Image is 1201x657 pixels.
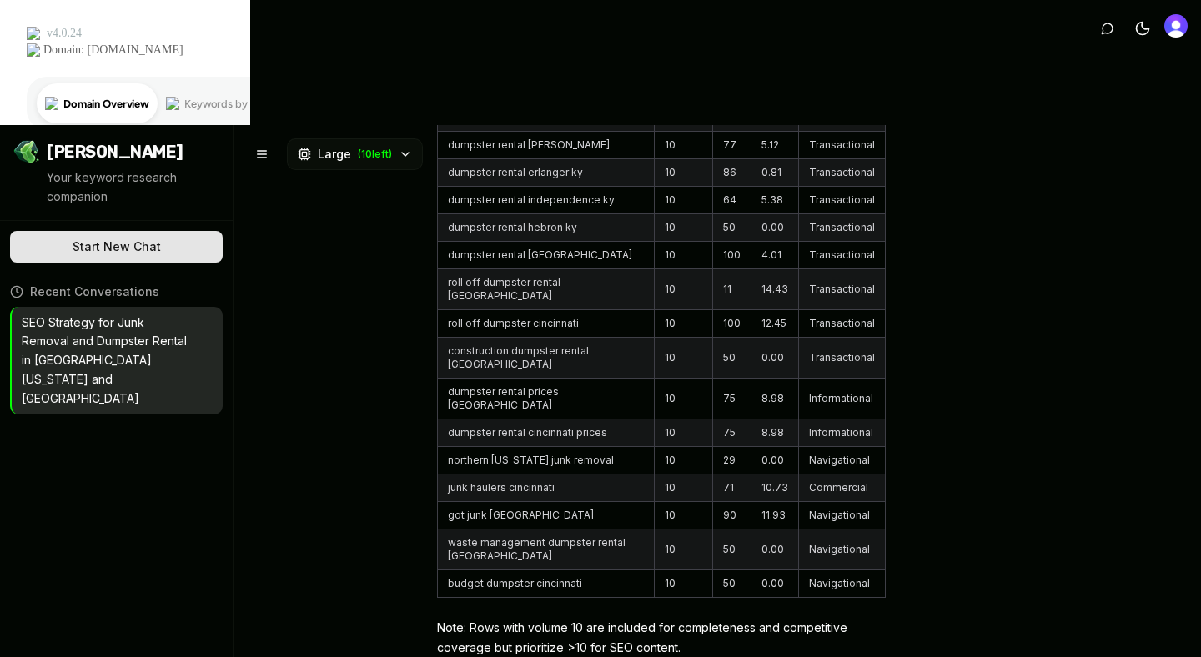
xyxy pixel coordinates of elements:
td: Transactional [798,214,885,242]
td: 10 [654,447,712,474]
img: tab_keywords_by_traffic_grey.svg [166,97,179,110]
p: Your keyword research companion [47,168,219,207]
td: Transactional [798,159,885,187]
img: tab_domain_overview_orange.svg [45,97,58,110]
td: budget dumpster cincinnati [438,570,655,598]
button: Open user button [1164,14,1188,38]
td: 0.00 [751,570,798,598]
td: 71 [712,474,751,502]
td: 64 [712,187,751,214]
td: 100 [712,242,751,269]
td: junk haulers cincinnati [438,474,655,502]
img: logo_orange.svg [27,27,40,40]
td: 4.01 [751,242,798,269]
span: ( 10 left) [358,148,392,161]
td: 10 [654,242,712,269]
td: dumpster rental [PERSON_NAME] [438,132,655,159]
td: 75 [712,379,751,419]
td: 5.12 [751,132,798,159]
td: 10 [654,338,712,379]
td: Transactional [798,310,885,338]
p: SEO Strategy for Junk Removal and Dumpster Rental in [GEOGRAPHIC_DATA][US_STATE] and [GEOGRAPHIC_... [22,313,189,409]
div: Keywords by Traffic [184,98,281,109]
td: 90 [712,502,751,529]
td: 0.00 [751,338,798,379]
td: 8.98 [751,379,798,419]
td: Transactional [798,269,885,310]
td: 10 [654,570,712,598]
button: SEO Strategy for Junk Removal and Dumpster Rental in [GEOGRAPHIC_DATA][US_STATE] and [GEOGRAPHIC_... [12,307,223,415]
td: 8.98 [751,419,798,447]
td: dumpster rental prices [GEOGRAPHIC_DATA] [438,379,655,419]
td: 50 [712,214,751,242]
td: got junk [GEOGRAPHIC_DATA] [438,502,655,529]
td: 86 [712,159,751,187]
td: 11 [712,269,751,310]
td: 50 [712,570,751,598]
td: 5.38 [751,187,798,214]
td: roll off dumpster cincinnati [438,310,655,338]
button: Start New Chat [10,231,223,263]
img: 's logo [1164,14,1188,38]
td: northern [US_STATE] junk removal [438,447,655,474]
td: Commercial [798,474,885,502]
td: Navigational [798,447,885,474]
td: dumpster rental independence ky [438,187,655,214]
td: 10 [654,132,712,159]
button: Large(10left) [287,138,423,170]
td: 10 [654,310,712,338]
td: 10 [654,474,712,502]
td: roll off dumpster rental [GEOGRAPHIC_DATA] [438,269,655,310]
td: Navigational [798,570,885,598]
td: Transactional [798,338,885,379]
div: Domain Overview [63,98,149,109]
td: 10 [654,419,712,447]
td: 77 [712,132,751,159]
td: 10 [654,529,712,570]
td: 10 [654,269,712,310]
td: 0.00 [751,529,798,570]
div: Domain: [DOMAIN_NAME] [43,43,183,57]
span: [PERSON_NAME] [47,140,183,163]
img: Jello SEO Logo [13,138,40,165]
span: Recent Conversations [30,283,159,300]
td: 0.81 [751,159,798,187]
td: Transactional [798,132,885,159]
td: 50 [712,529,751,570]
td: 100 [712,310,751,338]
td: 0.00 [751,214,798,242]
td: 50 [712,338,751,379]
td: 12.45 [751,310,798,338]
td: 75 [712,419,751,447]
td: 10 [654,159,712,187]
td: Informational [798,419,885,447]
td: waste management dumpster rental [GEOGRAPHIC_DATA] [438,529,655,570]
td: 10 [654,502,712,529]
td: Navigational [798,529,885,570]
td: 10.73 [751,474,798,502]
div: v 4.0.24 [47,27,82,40]
td: 10 [654,379,712,419]
span: Start New Chat [73,238,161,255]
span: Large [318,146,351,163]
td: 10 [654,214,712,242]
td: construction dumpster rental [GEOGRAPHIC_DATA] [438,338,655,379]
img: website_grey.svg [27,43,40,57]
td: dumpster rental hebron ky [438,214,655,242]
td: dumpster rental [GEOGRAPHIC_DATA] [438,242,655,269]
td: dumpster rental erlanger ky [438,159,655,187]
td: 14.43 [751,269,798,310]
td: dumpster rental cincinnati prices [438,419,655,447]
td: 11.93 [751,502,798,529]
td: 29 [712,447,751,474]
td: 0.00 [751,447,798,474]
td: Informational [798,379,885,419]
td: Transactional [798,187,885,214]
td: Transactional [798,242,885,269]
td: Navigational [798,502,885,529]
td: 10 [654,187,712,214]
